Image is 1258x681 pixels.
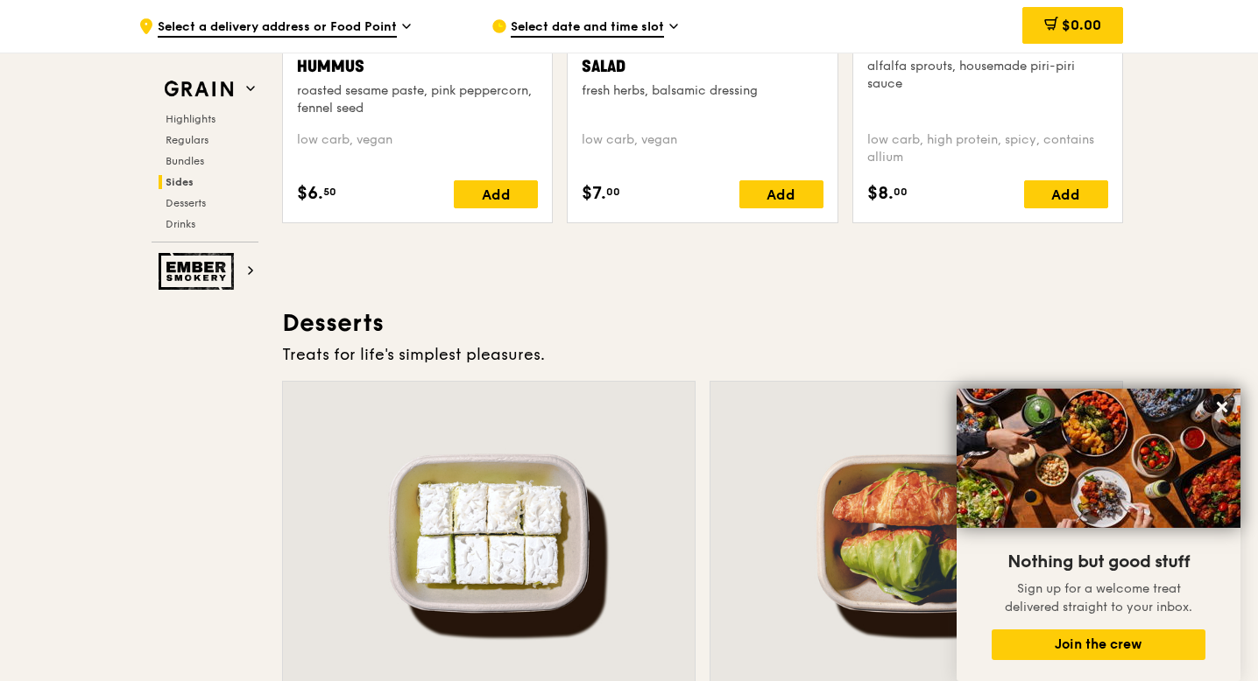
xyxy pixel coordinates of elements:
[1062,17,1101,33] span: $0.00
[166,218,195,230] span: Drinks
[297,131,538,166] div: low carb, vegan
[166,176,194,188] span: Sides
[511,18,664,38] span: Select date and time slot
[1208,393,1236,421] button: Close
[1024,180,1108,208] div: Add
[166,113,216,125] span: Highlights
[297,180,323,207] span: $6.
[867,131,1108,166] div: low carb, high protein, spicy, contains allium
[957,389,1240,528] img: DSC07876-Edit02-Large.jpeg
[867,58,1108,93] div: alfalfa sprouts, housemade piri-piri sauce
[158,18,397,38] span: Select a delivery address or Food Point
[582,82,823,100] div: fresh herbs, balsamic dressing
[894,185,908,199] span: 00
[867,180,894,207] span: $8.
[1007,551,1190,572] span: Nothing but good stuff
[739,180,823,208] div: Add
[582,30,823,79] div: Grilled Forest Mushroom Salad
[159,253,239,290] img: Ember Smokery web logo
[159,74,239,105] img: Grain web logo
[454,180,538,208] div: Add
[323,185,336,199] span: 50
[297,30,538,79] div: Levantine Cauliflower and Hummus
[582,131,823,166] div: low carb, vegan
[582,180,606,207] span: $7.
[166,155,204,167] span: Bundles
[282,307,1123,339] h3: Desserts
[606,185,620,199] span: 00
[166,134,208,146] span: Regulars
[992,629,1205,660] button: Join the crew
[297,82,538,117] div: roasted sesame paste, pink peppercorn, fennel seed
[282,342,1123,367] div: Treats for life's simplest pleasures.
[166,197,206,209] span: Desserts
[1005,581,1192,614] span: Sign up for a welcome treat delivered straight to your inbox.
